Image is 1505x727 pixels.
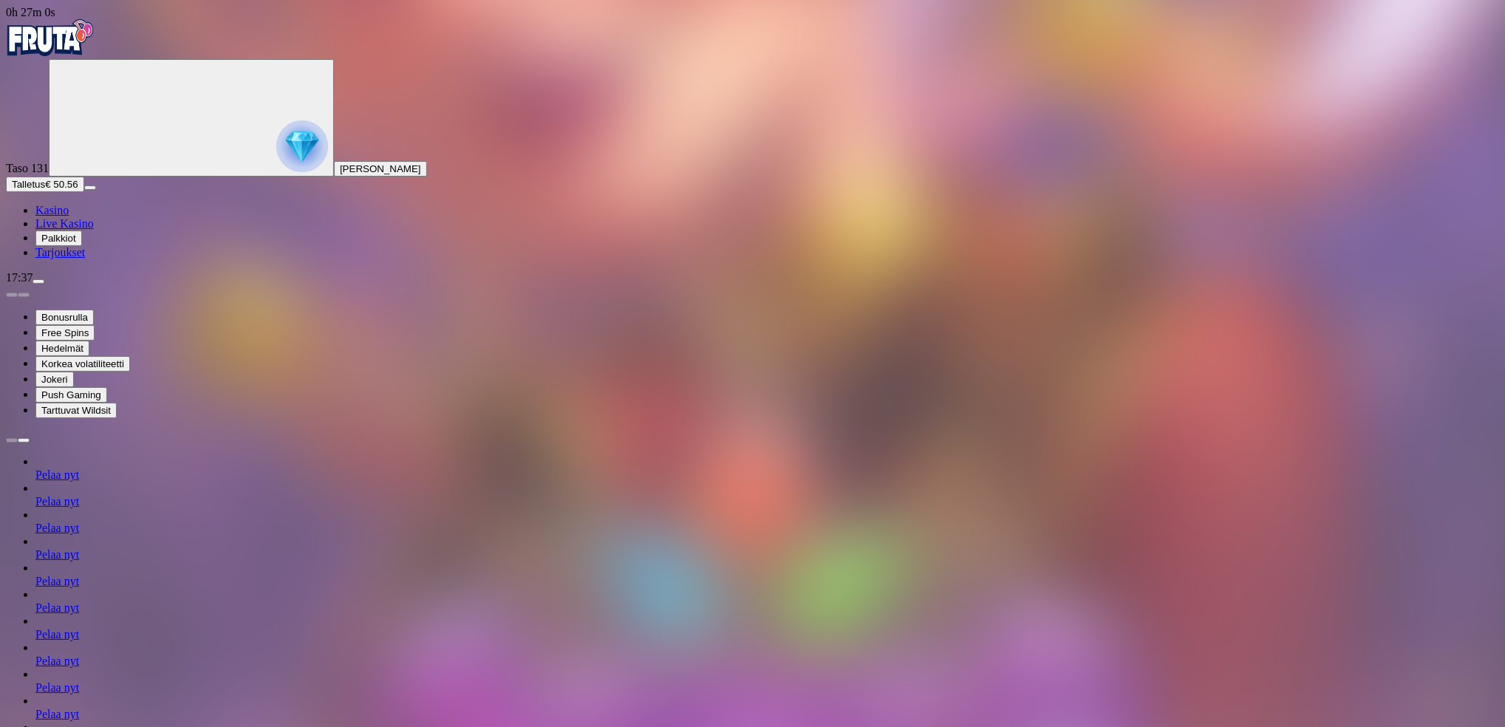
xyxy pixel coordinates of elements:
[35,548,79,561] a: Pelaa nyt
[6,19,95,56] img: Fruta
[18,438,30,443] button: next slide
[6,204,1499,259] nav: Main menu
[334,161,427,177] button: [PERSON_NAME]
[12,179,45,190] span: Talletus
[35,310,94,325] button: Bonusrulla
[35,708,79,720] a: Pelaa nyt
[35,372,74,387] button: Jokeri
[6,438,18,443] button: prev slide
[41,312,88,323] span: Bonusrulla
[35,575,79,587] a: Pelaa nyt
[41,343,83,354] span: Hedelmät
[35,468,79,481] a: Pelaa nyt
[41,358,124,369] span: Korkea volatiliteetti
[41,327,89,338] span: Free Spins
[35,403,117,418] button: Tarttuvat Wildsit
[18,293,30,297] button: next slide
[276,120,328,172] img: reward progress
[41,389,101,400] span: Push Gaming
[6,271,33,284] span: 17:37
[41,233,76,244] span: Palkkiot
[340,163,421,174] span: [PERSON_NAME]
[6,162,49,174] span: Taso 131
[84,185,96,190] button: menu
[35,655,79,667] a: Pelaa nyt
[6,177,84,192] button: Talletusplus icon€ 50.56
[35,681,79,694] a: Pelaa nyt
[35,387,107,403] button: Push Gaming
[35,356,130,372] button: Korkea volatiliteetti
[6,19,1499,259] nav: Primary
[45,179,78,190] span: € 50.56
[35,601,79,614] a: Pelaa nyt
[35,246,85,259] a: Tarjoukset
[35,217,94,230] a: Live Kasino
[35,341,89,356] button: Hedelmät
[6,293,18,297] button: prev slide
[33,279,44,284] button: menu
[6,46,95,58] a: Fruta
[35,325,95,341] button: Free Spins
[6,6,55,18] span: user session time
[49,59,334,177] button: reward progress
[41,374,68,385] span: Jokeri
[35,204,69,216] a: Kasino
[35,231,82,246] button: Palkkiot
[35,495,79,508] a: Pelaa nyt
[35,522,79,534] a: Pelaa nyt
[41,405,111,416] span: Tarttuvat Wildsit
[35,628,79,641] a: Pelaa nyt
